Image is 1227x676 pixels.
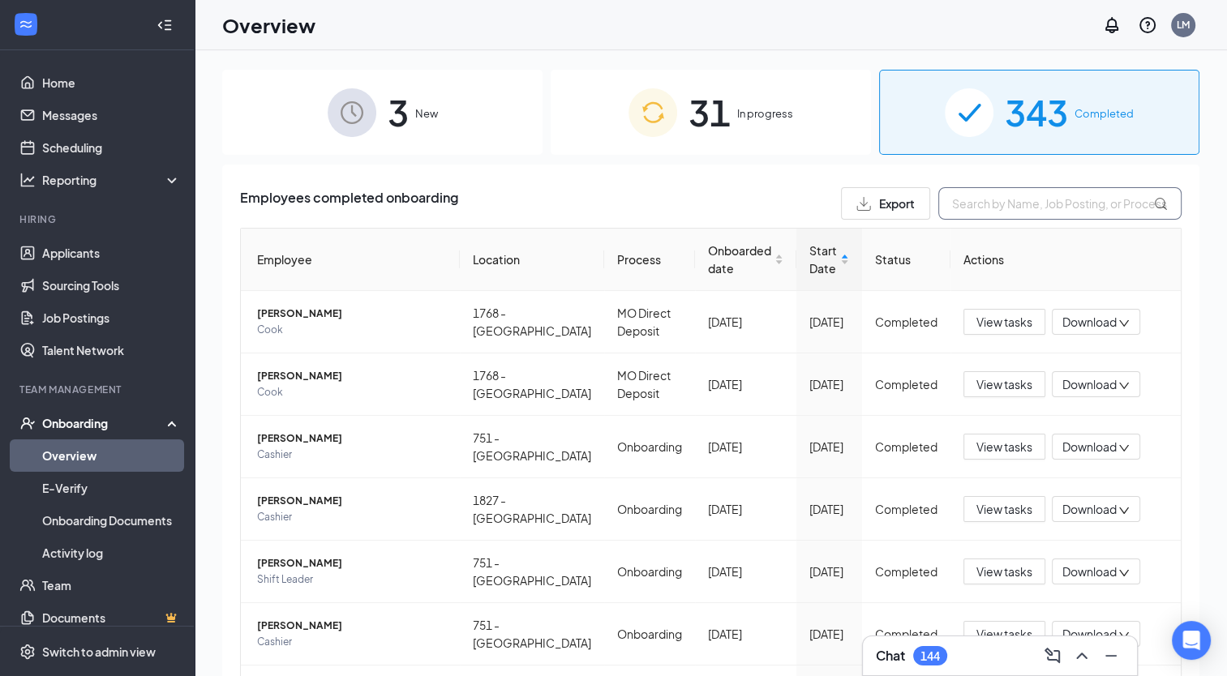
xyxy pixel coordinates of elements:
[42,415,167,431] div: Onboarding
[879,198,915,209] span: Export
[695,229,796,291] th: Onboarded date
[1118,443,1130,454] span: down
[708,563,783,580] div: [DATE]
[1062,376,1117,393] span: Download
[604,416,695,478] td: Onboarding
[42,131,181,164] a: Scheduling
[976,375,1032,393] span: View tasks
[976,438,1032,456] span: View tasks
[708,500,783,518] div: [DATE]
[875,500,937,518] div: Completed
[257,571,447,588] span: Shift Leader
[604,353,695,416] td: MO Direct Deposit
[460,541,604,603] td: 751 - [GEOGRAPHIC_DATA]
[19,415,36,431] svg: UserCheck
[257,384,447,400] span: Cook
[42,302,181,334] a: Job Postings
[1118,318,1130,329] span: down
[257,509,447,525] span: Cashier
[1062,563,1117,580] span: Download
[920,649,940,663] div: 144
[604,603,695,665] td: Onboarding
[809,242,837,277] span: Start Date
[809,625,849,643] div: [DATE]
[42,569,181,601] a: Team
[1062,439,1117,456] span: Download
[42,172,182,188] div: Reporting
[938,187,1182,220] input: Search by Name, Job Posting, or Process
[1075,105,1134,122] span: Completed
[963,371,1045,397] button: View tasks
[1005,84,1068,140] span: 343
[42,237,181,269] a: Applicants
[604,291,695,353] td: MO Direct Deposit
[976,500,1032,518] span: View tasks
[42,269,181,302] a: Sourcing Tools
[222,11,315,39] h1: Overview
[18,16,34,32] svg: WorkstreamLogo
[257,430,447,447] span: [PERSON_NAME]
[963,434,1045,460] button: View tasks
[875,563,937,580] div: Completed
[42,66,181,99] a: Home
[1062,501,1117,518] span: Download
[257,306,447,322] span: [PERSON_NAME]
[257,322,447,338] span: Cook
[1043,646,1062,665] svg: ComposeMessage
[963,621,1045,647] button: View tasks
[257,493,447,509] span: [PERSON_NAME]
[708,313,783,331] div: [DATE]
[1118,567,1130,579] span: down
[809,313,849,331] div: [DATE]
[257,447,447,463] span: Cashier
[460,478,604,541] td: 1827 - [GEOGRAPHIC_DATA]
[415,105,438,122] span: New
[809,375,849,393] div: [DATE]
[963,558,1045,584] button: View tasks
[875,375,937,393] div: Completed
[1177,18,1190,32] div: LM
[1072,646,1092,665] svg: ChevronUp
[1069,643,1095,669] button: ChevronUp
[1118,380,1130,391] span: down
[976,313,1032,331] span: View tasks
[42,99,181,131] a: Messages
[42,537,181,569] a: Activity log
[460,353,604,416] td: 1768 - [GEOGRAPHIC_DATA]
[42,439,181,472] a: Overview
[976,625,1032,643] span: View tasks
[862,229,950,291] th: Status
[1101,646,1121,665] svg: Minimize
[42,334,181,366] a: Talent Network
[460,291,604,353] td: 1768 - [GEOGRAPHIC_DATA]
[809,563,849,580] div: [DATE]
[1102,15,1122,35] svg: Notifications
[1062,626,1117,643] span: Download
[460,229,604,291] th: Location
[257,368,447,384] span: [PERSON_NAME]
[42,601,181,634] a: DocumentsCrown
[708,242,771,277] span: Onboarded date
[241,229,460,291] th: Employee
[1172,621,1211,660] div: Open Intercom Messenger
[1138,15,1157,35] svg: QuestionInfo
[976,563,1032,580] span: View tasks
[809,500,849,518] div: [DATE]
[157,17,173,33] svg: Collapse
[875,438,937,456] div: Completed
[875,313,937,331] div: Completed
[42,504,181,537] a: Onboarding Documents
[708,375,783,393] div: [DATE]
[42,644,156,660] div: Switch to admin view
[708,438,783,456] div: [DATE]
[1118,630,1130,641] span: down
[604,541,695,603] td: Onboarding
[841,187,930,220] button: Export
[19,644,36,660] svg: Settings
[875,625,937,643] div: Completed
[19,383,178,396] div: Team Management
[737,105,793,122] span: In progress
[1098,643,1124,669] button: Minimize
[257,555,447,571] span: [PERSON_NAME]
[950,229,1181,291] th: Actions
